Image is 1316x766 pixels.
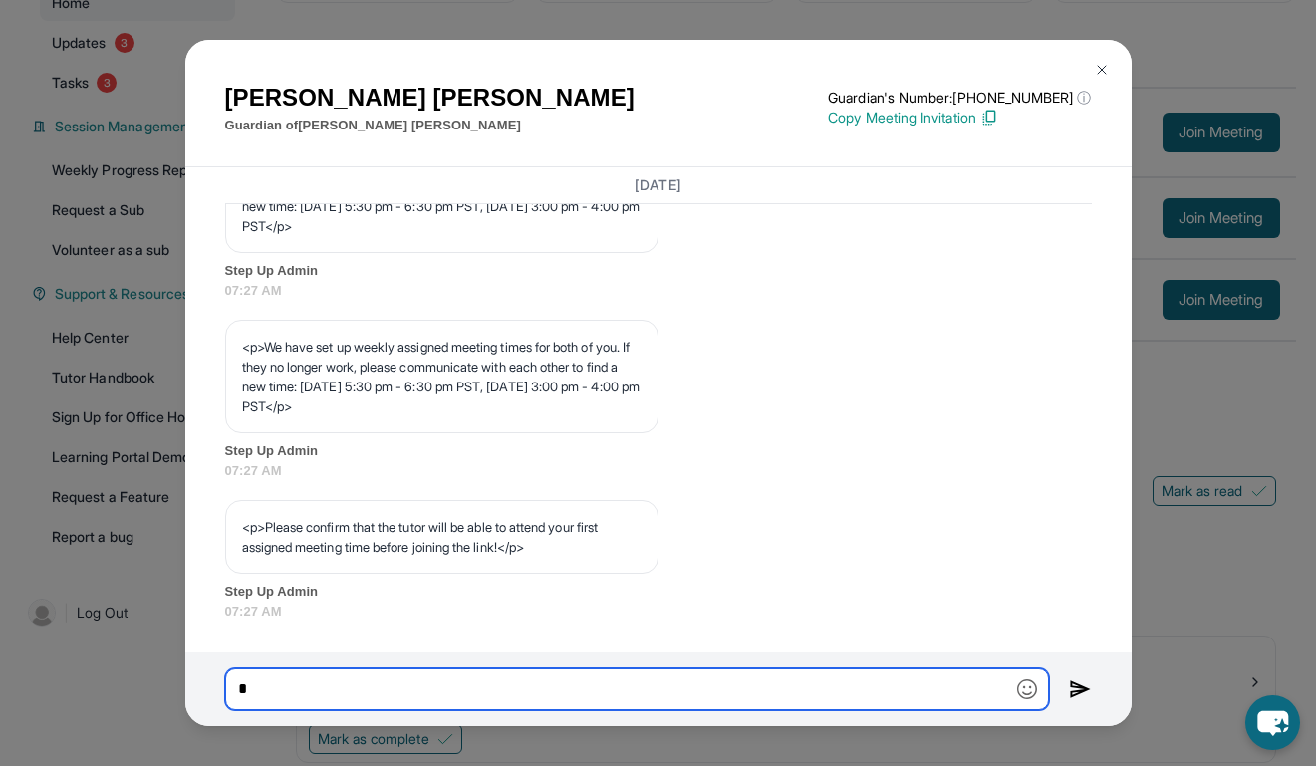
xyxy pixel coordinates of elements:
[1069,677,1092,701] img: Send icon
[1245,695,1300,750] button: chat-button
[980,109,998,127] img: Copy Icon
[225,441,1092,461] span: Step Up Admin
[225,582,1092,602] span: Step Up Admin
[225,602,1092,622] span: 07:27 AM
[225,261,1092,281] span: Step Up Admin
[1094,62,1110,78] img: Close Icon
[242,337,642,416] p: <p>We have set up weekly assigned meeting times for both of you. If they no longer work, please c...
[828,108,1091,128] p: Copy Meeting Invitation
[242,517,642,557] p: <p>Please confirm that the tutor will be able to attend your first assigned meeting time before j...
[1017,679,1037,699] img: Emoji
[225,461,1092,481] span: 07:27 AM
[225,281,1092,301] span: 07:27 AM
[828,88,1091,108] p: Guardian's Number: [PHONE_NUMBER]
[225,175,1092,195] h3: [DATE]
[225,116,635,135] p: Guardian of [PERSON_NAME] [PERSON_NAME]
[225,80,635,116] h1: [PERSON_NAME] [PERSON_NAME]
[1077,88,1091,108] span: ⓘ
